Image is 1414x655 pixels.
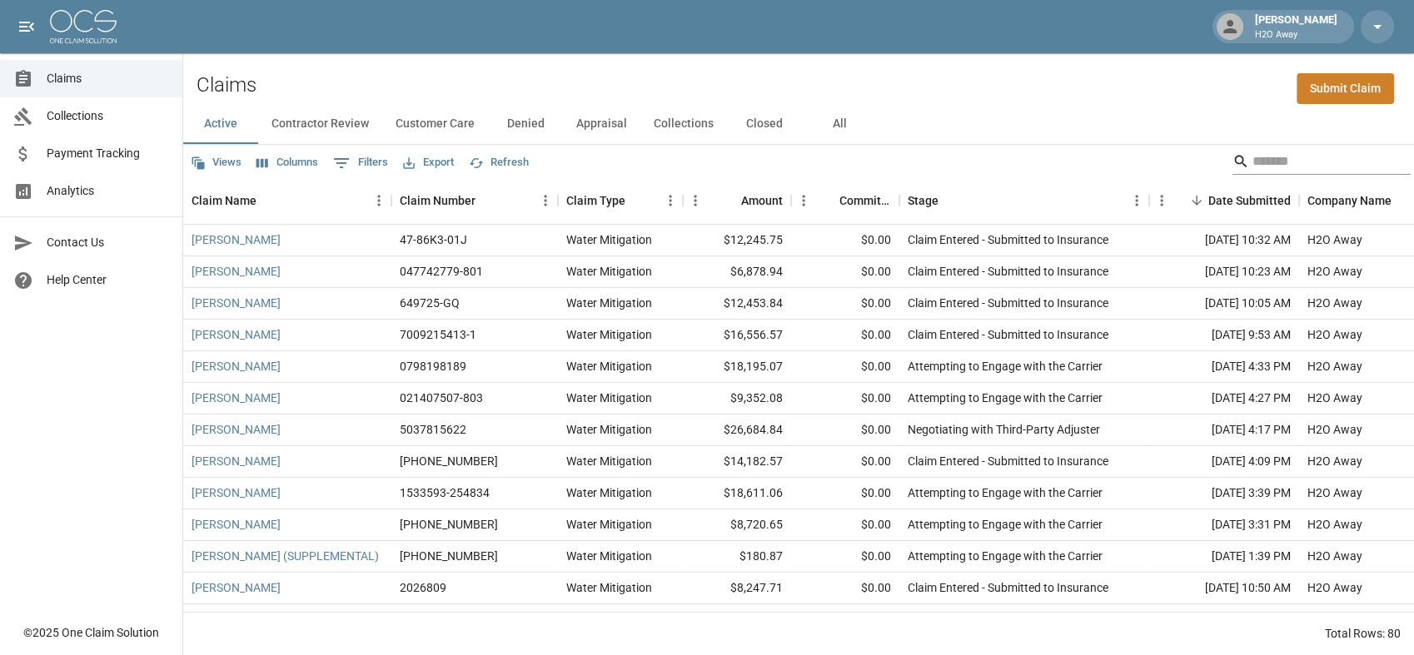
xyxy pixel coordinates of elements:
div: [DATE] 1:39 PM [1149,541,1299,573]
div: $0.00 [791,509,899,541]
button: Menu [683,188,708,213]
div: H2O Away [1307,579,1362,596]
div: 47-86K3-01J [400,231,467,248]
div: Attempting to Engage with the Carrier [908,484,1103,501]
a: [PERSON_NAME] [192,263,281,280]
div: 01-009-108314 [400,516,498,533]
div: $0.00 [791,446,899,478]
h2: Claims [197,73,256,97]
div: Claim Name [192,177,256,224]
button: Views [187,150,246,176]
div: Attempting to Engage with the Carrier [908,358,1103,375]
div: Date Submitted [1149,177,1299,224]
div: [DATE] 10:05 AM [1149,288,1299,320]
div: H2O Away [1307,231,1362,248]
a: [PERSON_NAME] [192,358,281,375]
button: Sort [475,189,499,212]
div: $180.87 [683,541,791,573]
div: Water Mitigation [566,611,652,628]
button: Sort [1185,189,1208,212]
div: Company Name [1307,177,1392,224]
div: [DATE] 4:17 PM [1149,414,1299,446]
div: Water Mitigation [566,295,652,311]
button: Contractor Review [258,104,382,144]
div: Water Mitigation [566,516,652,533]
div: $26,684.84 [683,414,791,446]
div: Claim Entered - Submitted to Insurance [908,231,1108,248]
div: [DATE] 10:32 AM [1149,225,1299,256]
div: [DATE] 4:09 PM [1149,446,1299,478]
div: Negotiating with the Carrier [908,611,1050,628]
a: [PERSON_NAME] [192,421,281,438]
div: $0.00 [791,256,899,288]
div: $0.00 [791,573,899,604]
button: Menu [1149,188,1174,213]
button: Menu [658,188,683,213]
div: 5037815622 [400,421,466,438]
div: Total Rows: 80 [1325,625,1401,642]
div: H2O Away [1307,516,1362,533]
div: 7009215413-1 [400,326,476,343]
button: Active [183,104,258,144]
button: Sort [625,189,649,212]
div: Water Mitigation [566,453,652,469]
img: ocs-logo-white-transparent.png [50,10,117,43]
div: $0.00 [791,288,899,320]
div: Water Mitigation [566,231,652,248]
div: $16,556.57 [683,320,791,351]
div: Water Mitigation [566,579,652,596]
div: $0.00 [791,225,899,256]
a: [PERSON_NAME] [192,295,281,311]
a: Submit Claim [1297,73,1394,104]
span: Analytics [47,182,169,200]
div: 01-009-037513 [400,453,498,469]
div: Claim Entered - Submitted to Insurance [908,263,1108,280]
div: Claim Entered - Submitted to Insurance [908,326,1108,343]
div: [DATE] 3:31 PM [1149,509,1299,541]
div: H2O Away [1307,611,1362,628]
div: [DATE] 10:50 AM [1149,573,1299,604]
div: Committed Amount [791,177,899,224]
button: Refresh [465,150,533,176]
div: dynamic tabs [183,104,1414,144]
div: Stage [899,177,1149,224]
button: All [802,104,877,144]
div: $12,453.84 [683,288,791,320]
a: [PERSON_NAME] [192,231,281,248]
div: 01-008-827459 [400,548,498,564]
div: Water Mitigation [566,390,652,406]
div: Claim Entered - Submitted to Insurance [908,295,1108,311]
div: $9,352.08 [683,383,791,414]
div: $18,195.07 [683,351,791,383]
div: [DATE] 4:27 PM [1149,383,1299,414]
div: H2O Away [1307,390,1362,406]
div: $8,247.71 [683,573,791,604]
div: $0.00 [791,414,899,446]
div: Water Mitigation [566,484,652,501]
div: 0798198189 [400,358,466,375]
div: $0.00 [791,351,899,383]
div: $0.00 [791,604,899,636]
button: Sort [718,189,741,212]
div: Date Submitted [1208,177,1291,224]
div: $0.00 [791,320,899,351]
p: H2O Away [1255,28,1337,42]
div: Claim Type [558,177,683,224]
div: [PERSON_NAME] [1248,12,1344,42]
div: Water Mitigation [566,358,652,375]
div: H2O Away [1307,326,1362,343]
div: 649725-GQ [400,295,460,311]
div: [DATE] 4:33 PM [1149,351,1299,383]
div: $8,720.65 [683,509,791,541]
div: $6,878.94 [683,256,791,288]
div: Committed Amount [839,177,891,224]
a: [PERSON_NAME] (SUPPLEMENTAL) [192,548,379,564]
div: [DATE] 8:49 AM [1149,604,1299,636]
div: $12,245.75 [683,225,791,256]
div: Claim Number [391,177,558,224]
div: Claim Number [400,177,475,224]
div: 31004716224 [400,611,473,628]
div: [DATE] 3:39 PM [1149,478,1299,509]
button: Menu [1124,188,1149,213]
div: Claim Entered - Submitted to Insurance [908,453,1108,469]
